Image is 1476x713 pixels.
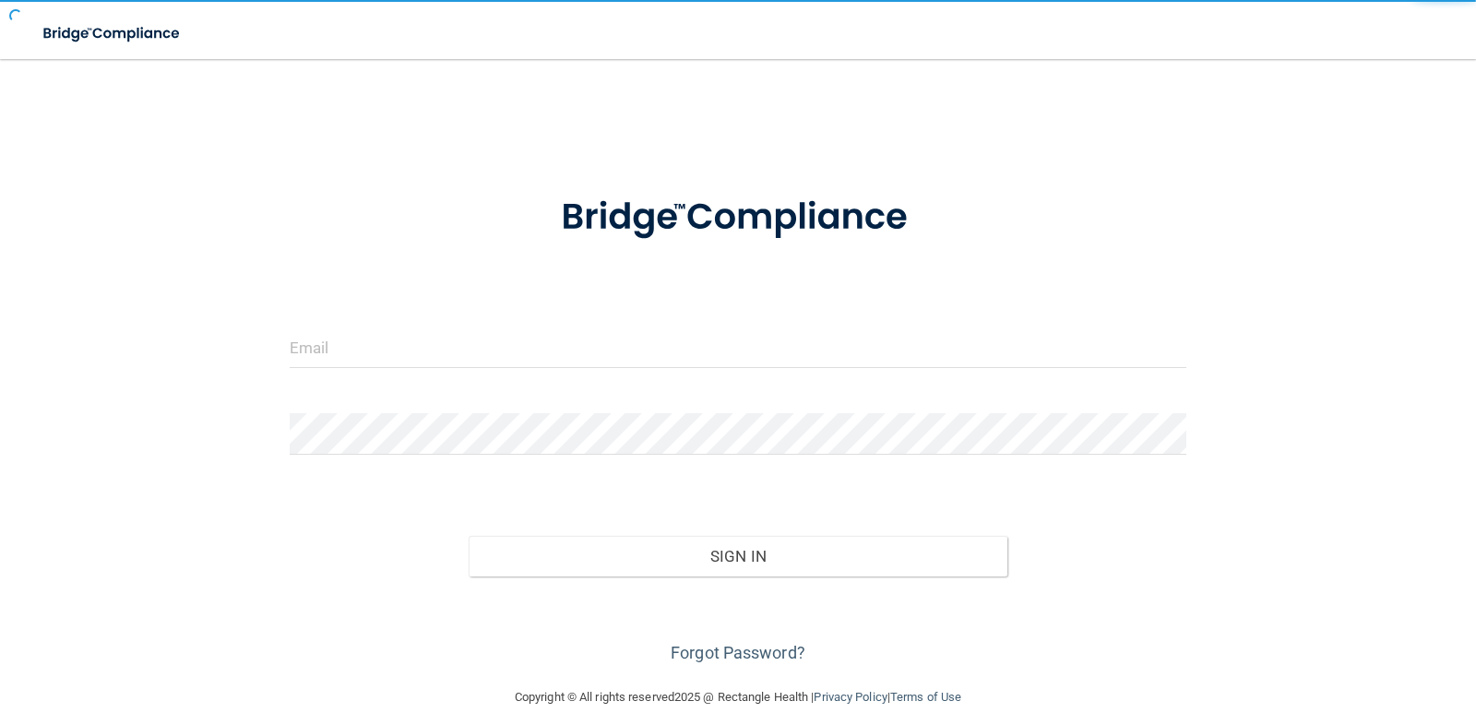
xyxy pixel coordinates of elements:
img: bridge_compliance_login_screen.278c3ca4.svg [523,170,953,266]
a: Forgot Password? [671,643,805,662]
a: Privacy Policy [814,690,887,704]
a: Terms of Use [890,690,961,704]
button: Sign In [469,536,1007,576]
input: Email [290,327,1187,368]
img: bridge_compliance_login_screen.278c3ca4.svg [28,15,197,53]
